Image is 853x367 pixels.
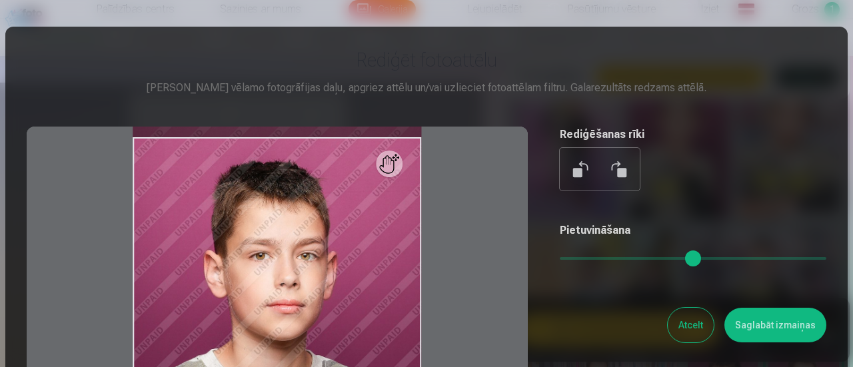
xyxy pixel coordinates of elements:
[27,80,826,96] div: [PERSON_NAME] vēlamo fotogrāfijas daļu, apgriez attēlu un/vai uzlieciet fotoattēlam filtru. Galar...
[668,308,714,342] button: Atcelt
[560,222,826,238] h5: Pietuvināšana
[27,48,826,72] h3: Rediģēt fotoattēlu
[724,308,826,342] button: Saglabāt izmaiņas
[560,127,826,143] h5: Rediģēšanas rīki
